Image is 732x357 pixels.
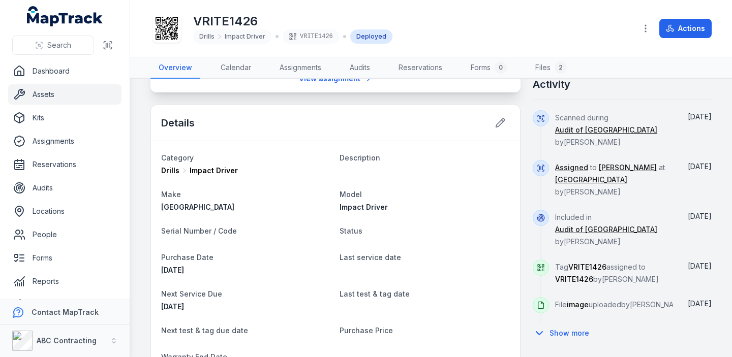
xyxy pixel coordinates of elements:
a: Assignments [271,57,329,79]
span: Drills [161,166,179,176]
span: Serial Number / Code [161,226,237,235]
span: Last test & tag date [340,289,410,298]
a: Forms [8,248,121,268]
span: Tag assigned to by [PERSON_NAME] [555,263,659,283]
a: Audits [8,178,121,198]
a: Kits [8,108,121,128]
span: Scanned during by [PERSON_NAME] [555,113,657,146]
span: [DATE] [161,266,184,274]
span: Impact Driver [225,33,265,41]
div: VRITE1426 [283,29,339,44]
span: [DATE] [688,162,712,171]
time: 6/24/2025, 10:37:19 AM [688,299,712,308]
button: Actions [659,19,712,38]
span: [DATE] [688,112,712,121]
time: 8/19/2025, 8:20:49 AM [688,162,712,171]
a: View assignment [292,69,379,88]
span: File uploaded by [PERSON_NAME] [555,300,687,309]
span: Search [47,40,71,50]
span: [DATE] [161,302,184,311]
a: Overview [150,57,200,79]
span: Purchase Date [161,253,213,262]
h2: Activity [533,77,570,91]
span: image [567,300,589,309]
span: [GEOGRAPHIC_DATA] [161,203,234,211]
span: Make [161,190,181,199]
button: Show more [533,322,596,344]
a: Audits [342,57,378,79]
a: Assigned [555,163,588,173]
a: Audit of [GEOGRAPHIC_DATA] [555,224,657,235]
span: Purchase Price [340,326,393,335]
span: [DATE] [688,262,712,270]
a: Forms0 [463,57,515,79]
time: 8/19/2025, 8:20:49 AM [688,212,712,220]
span: [DATE] [688,299,712,308]
a: People [8,224,121,245]
span: Next test & tag due date [161,326,248,335]
span: to at by [PERSON_NAME] [555,163,665,196]
span: Category [161,153,194,162]
a: Locations [8,201,121,221]
h1: VRITE1426 [193,13,392,29]
a: Reports [8,271,121,291]
span: [DATE] [688,212,712,220]
a: Files2 [527,57,575,79]
a: Audit of [GEOGRAPHIC_DATA] [555,125,657,135]
time: 6/24/2025, 11:00:00 PM [161,266,184,274]
div: 0 [495,61,507,74]
span: Model [340,190,362,199]
strong: Contact MapTrack [32,308,99,316]
div: 2 [555,61,567,74]
span: VRITE1426 [568,263,606,271]
span: Included in by [PERSON_NAME] [555,213,657,246]
h2: Details [161,116,195,130]
time: 8/19/2025, 8:20:49 AM [688,112,712,121]
a: Calendar [212,57,259,79]
span: Description [340,153,380,162]
strong: ABC Contracting [37,336,97,345]
span: Status [340,226,362,235]
a: [PERSON_NAME] [599,163,657,173]
a: Reservations [390,57,450,79]
a: Alerts [8,295,121,315]
button: Search [12,36,94,55]
a: [GEOGRAPHIC_DATA] [555,175,627,185]
span: Drills [199,33,215,41]
span: Impact Driver [190,166,238,176]
a: Assignments [8,131,121,151]
span: VRITE1426 [555,275,593,283]
div: Deployed [350,29,392,44]
a: MapTrack [27,6,103,26]
a: Assets [8,84,121,105]
span: Next Service Due [161,289,222,298]
a: Dashboard [8,61,121,81]
time: 7/18/2025, 9:00:00 PM [161,302,184,311]
span: Impact Driver [340,203,388,211]
a: Reservations [8,154,121,175]
time: 8/19/2025, 8:20:23 AM [688,262,712,270]
span: Last service date [340,253,401,262]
